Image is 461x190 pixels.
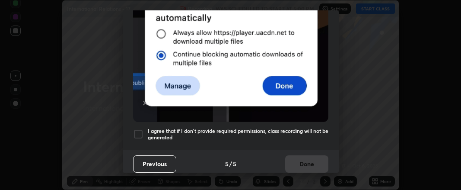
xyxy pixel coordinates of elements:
[148,128,328,141] h5: I agree that if I don't provide required permissions, class recording will not be generated
[225,159,229,168] h4: 5
[229,159,232,168] h4: /
[233,159,236,168] h4: 5
[133,155,176,173] button: Previous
